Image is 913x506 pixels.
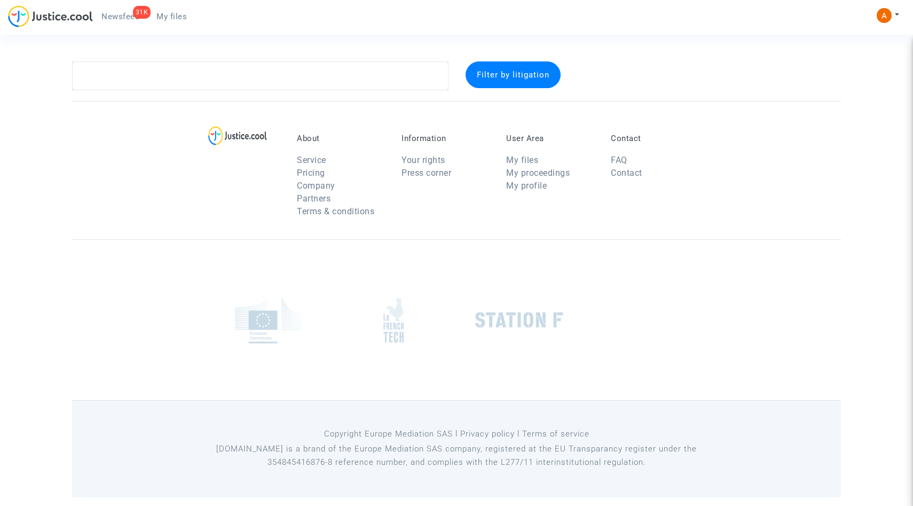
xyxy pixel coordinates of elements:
[101,12,139,21] span: Newsfeed
[208,126,267,145] img: logo-lg.svg
[611,168,642,178] a: Contact
[156,12,187,21] span: My files
[611,134,699,143] p: Contact
[877,8,892,23] img: ACg8ocKVT9zOMzNaKO6PaRkgDqk03EFHy1P5Y5AL6ZaxNjCEAprSaQ=s96-c
[297,206,374,216] a: Terms & conditions
[93,9,148,25] a: 31KNewsfeed
[506,134,595,143] p: User Area
[297,193,330,204] a: Partners
[402,134,490,143] p: Information
[133,6,151,19] div: 31K
[8,5,93,27] img: jc-logo.svg
[214,427,700,441] p: Copyright Europe Mediation SAS l Privacy policy l Terms of service
[477,70,549,80] span: Filter by litigation
[506,168,570,178] a: My proceedings
[297,168,325,178] a: Pricing
[297,134,385,143] p: About
[611,155,627,165] a: FAQ
[383,298,404,343] img: french_tech.png
[506,155,538,165] a: My files
[475,312,563,328] img: stationf.png
[402,168,451,178] a: Press corner
[402,155,445,165] a: Your rights
[297,155,326,165] a: Service
[148,9,195,25] a: My files
[214,442,700,469] p: [DOMAIN_NAME] is a brand of the Europe Mediation SAS company, registered at the EU Transparancy r...
[506,181,547,191] a: My profile
[297,181,335,191] a: Company
[235,297,302,344] img: europe_commision.png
